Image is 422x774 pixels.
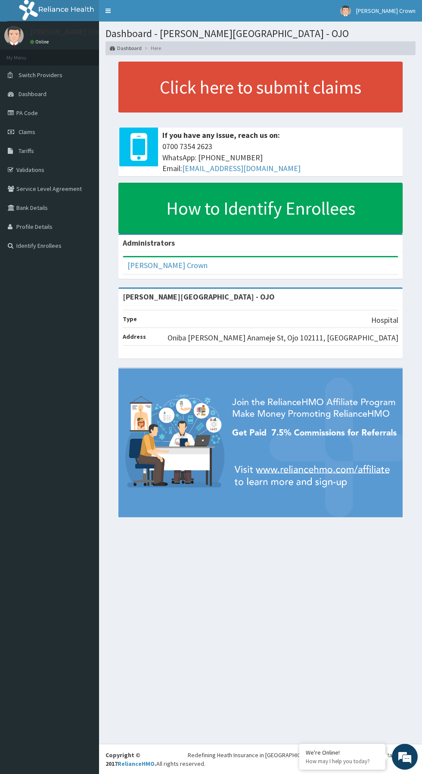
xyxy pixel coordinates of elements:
[162,130,280,140] b: If you have any issue, reach us on:
[19,128,35,136] span: Claims
[110,44,142,52] a: Dashboard
[371,315,398,326] p: Hospital
[19,147,34,155] span: Tariffs
[188,751,416,759] div: Redefining Heath Insurance in [GEOGRAPHIC_DATA] using Telemedicine and Data Science!
[123,238,175,248] b: Administrators
[105,28,416,39] h1: Dashboard - [PERSON_NAME][GEOGRAPHIC_DATA] - OJO
[30,28,109,36] p: [PERSON_NAME] Crown
[30,39,51,45] a: Online
[4,26,24,45] img: User Image
[118,183,403,234] a: How to Identify Enrollees
[306,749,379,756] div: We're Online!
[340,6,351,16] img: User Image
[118,368,403,517] img: provider-team-banner.png
[19,71,62,79] span: Switch Providers
[143,44,161,52] li: Here
[118,62,403,112] a: Click here to submit claims
[306,758,379,765] p: How may I help you today?
[162,141,398,174] span: 0700 7354 2623 WhatsApp: [PHONE_NUMBER] Email:
[168,332,398,343] p: Oniba [PERSON_NAME] Anameje St, Ojo 102111, [GEOGRAPHIC_DATA]
[19,90,47,98] span: Dashboard
[105,751,156,768] strong: Copyright © 2017 .
[356,7,416,15] span: [PERSON_NAME] Crown
[123,333,146,340] b: Address
[127,260,208,270] a: [PERSON_NAME] Crown
[123,292,275,302] strong: [PERSON_NAME][GEOGRAPHIC_DATA] - OJO
[182,163,301,173] a: [EMAIL_ADDRESS][DOMAIN_NAME]
[118,760,155,768] a: RelianceHMO
[123,315,137,323] b: Type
